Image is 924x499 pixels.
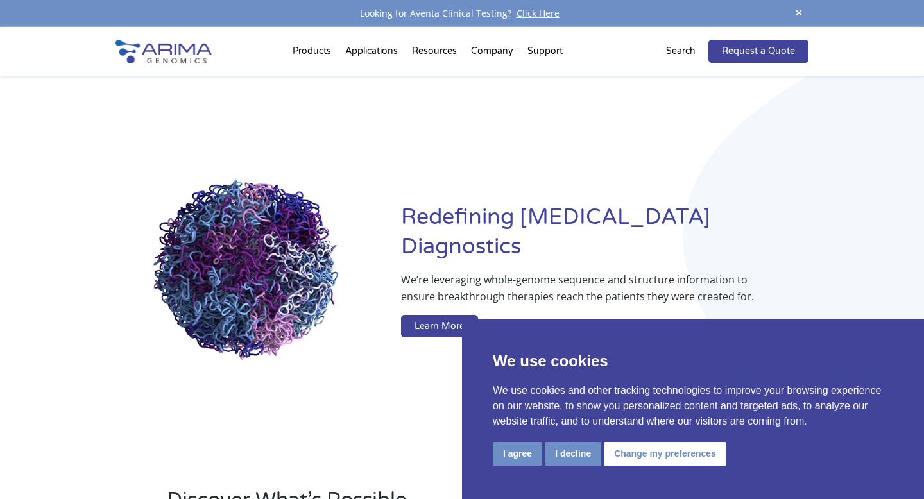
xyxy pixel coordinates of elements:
[401,271,757,315] p: We’re leveraging whole-genome sequence and structure information to ensure breakthrough therapies...
[493,350,893,373] p: We use cookies
[604,442,726,466] button: Change my preferences
[511,7,565,19] a: Click Here
[708,40,809,63] a: Request a Quote
[493,383,893,429] p: We use cookies and other tracking technologies to improve your browsing experience on our website...
[666,43,696,60] p: Search
[545,442,601,466] button: I decline
[401,315,478,338] a: Learn More
[493,442,542,466] button: I agree
[116,5,809,22] div: Looking for Aventa Clinical Testing?
[401,203,809,271] h1: Redefining [MEDICAL_DATA] Diagnostics
[116,40,212,63] img: Arima-Genomics-logo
